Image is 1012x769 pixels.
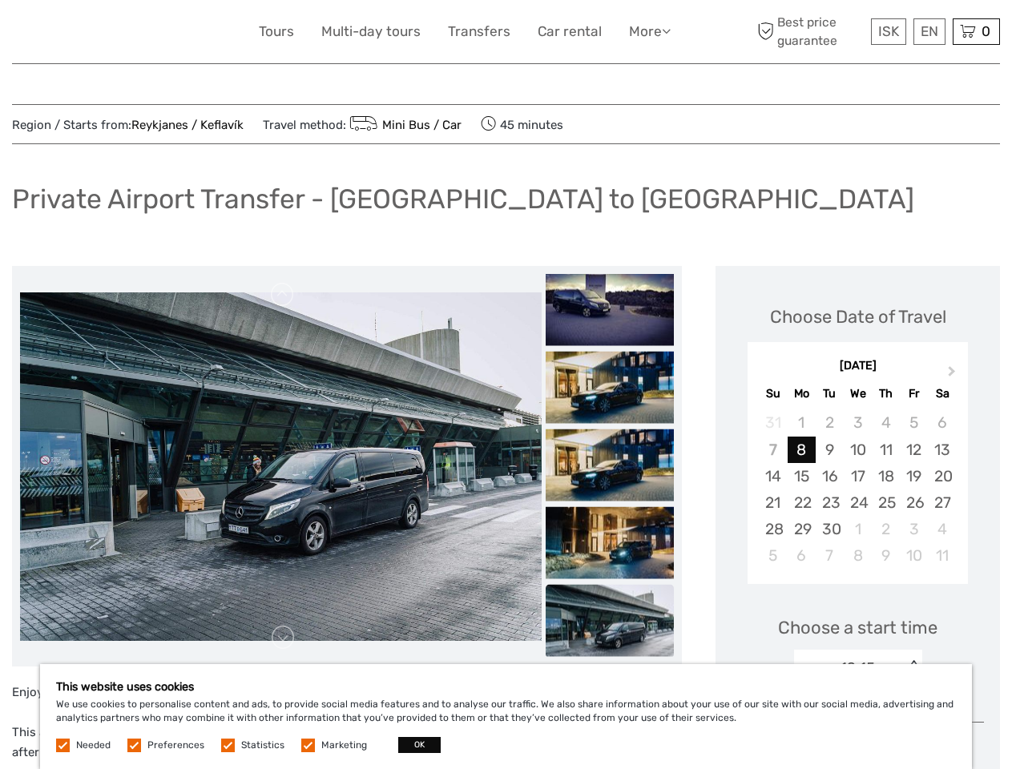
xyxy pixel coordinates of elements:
[844,542,872,569] div: Choose Wednesday, October 8th, 2025
[872,409,900,436] div: Not available Thursday, September 4th, 2025
[546,507,674,579] img: 71aa0f482582449abdb268dcf9e3cf8a_slider_thumbnail.jpeg
[928,489,956,516] div: Choose Saturday, September 27th, 2025
[906,660,920,677] div: < >
[56,680,956,694] h5: This website uses cookies
[844,489,872,516] div: Choose Wednesday, September 24th, 2025
[928,463,956,489] div: Choose Saturday, September 20th, 2025
[788,383,816,405] div: Mo
[752,409,962,569] div: month 2025-09
[321,739,367,752] label: Marketing
[816,437,844,463] div: Choose Tuesday, September 9th, 2025
[759,463,787,489] div: Choose Sunday, September 14th, 2025
[900,489,928,516] div: Choose Friday, September 26th, 2025
[928,542,956,569] div: Choose Saturday, October 11th, 2025
[816,516,844,542] div: Choose Tuesday, September 30th, 2025
[753,14,867,49] span: Best price guarantee
[12,723,682,763] p: This airport transfer will take you to your destination of choice. Your driver will be waiting fo...
[778,615,937,640] span: Choose a start time
[263,113,462,135] span: Travel method:
[816,489,844,516] div: Choose Tuesday, September 23rd, 2025
[12,117,244,134] span: Region / Starts from:
[759,516,787,542] div: Choose Sunday, September 28th, 2025
[346,118,462,132] a: Mini Bus / Car
[629,20,671,43] a: More
[20,292,542,640] img: 378a844c036c45d2993344ad2d676681_main_slider.jpeg
[928,516,956,542] div: Choose Saturday, October 4th, 2025
[788,516,816,542] div: Choose Monday, September 29th, 2025
[900,409,928,436] div: Not available Friday, September 5th, 2025
[816,463,844,489] div: Choose Tuesday, September 16th, 2025
[979,23,993,39] span: 0
[770,304,946,329] div: Choose Date of Travel
[147,739,204,752] label: Preferences
[872,489,900,516] div: Choose Thursday, September 25th, 2025
[12,183,914,215] h1: Private Airport Transfer - [GEOGRAPHIC_DATA] to [GEOGRAPHIC_DATA]
[788,542,816,569] div: Choose Monday, October 6th, 2025
[759,409,787,436] div: Not available Sunday, August 31st, 2025
[872,542,900,569] div: Choose Thursday, October 9th, 2025
[900,463,928,489] div: Choose Friday, September 19th, 2025
[928,437,956,463] div: Choose Saturday, September 13th, 2025
[928,383,956,405] div: Sa
[184,25,204,44] button: Open LiveChat chat widget
[12,682,682,703] p: Enjoy the comfort of being picked up by a private driver straight from the welcome hall at the ai...
[788,437,816,463] div: Choose Monday, September 8th, 2025
[900,542,928,569] div: Choose Friday, October 10th, 2025
[759,489,787,516] div: Choose Sunday, September 21st, 2025
[900,383,928,405] div: Fr
[131,118,244,132] a: Reykjanes / Keflavík
[844,383,872,405] div: We
[748,358,968,375] div: [DATE]
[844,516,872,542] div: Choose Wednesday, October 1st, 2025
[900,437,928,463] div: Choose Friday, September 12th, 2025
[844,437,872,463] div: Choose Wednesday, September 10th, 2025
[259,20,294,43] a: Tours
[878,23,899,39] span: ISK
[40,664,972,769] div: We use cookies to personalise content and ads, to provide social media features and to analyse ou...
[448,20,510,43] a: Transfers
[872,383,900,405] div: Th
[816,383,844,405] div: Tu
[398,737,441,753] button: OK
[816,409,844,436] div: Not available Tuesday, September 2nd, 2025
[844,409,872,436] div: Not available Wednesday, September 3rd, 2025
[788,489,816,516] div: Choose Monday, September 22nd, 2025
[241,739,284,752] label: Statistics
[546,429,674,501] img: 6753475544474535b87e047c1beee227_slider_thumbnail.jpeg
[22,28,181,41] p: We're away right now. Please check back later!
[759,383,787,405] div: Su
[538,20,602,43] a: Car rental
[841,658,875,678] div: 19:15
[928,409,956,436] div: Not available Saturday, September 6th, 2025
[900,516,928,542] div: Choose Friday, October 3rd, 2025
[872,463,900,489] div: Choose Thursday, September 18th, 2025
[872,516,900,542] div: Choose Thursday, October 2nd, 2025
[76,739,111,752] label: Needed
[788,409,816,436] div: Not available Monday, September 1st, 2025
[546,352,674,424] img: bb7e82e5124145e5901701764a956d0f_slider_thumbnail.jpg
[872,437,900,463] div: Choose Thursday, September 11th, 2025
[759,542,787,569] div: Choose Sunday, October 5th, 2025
[941,362,966,388] button: Next Month
[321,20,421,43] a: Multi-day tours
[546,274,674,346] img: b0440060a96740b0b900286ee658dd10_slider_thumbnail.jpeg
[913,18,945,45] div: EN
[844,463,872,489] div: Choose Wednesday, September 17th, 2025
[788,463,816,489] div: Choose Monday, September 15th, 2025
[816,542,844,569] div: Choose Tuesday, October 7th, 2025
[481,113,563,135] span: 45 minutes
[759,437,787,463] div: Not available Sunday, September 7th, 2025
[546,585,674,657] img: 378a844c036c45d2993344ad2d676681_slider_thumbnail.jpeg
